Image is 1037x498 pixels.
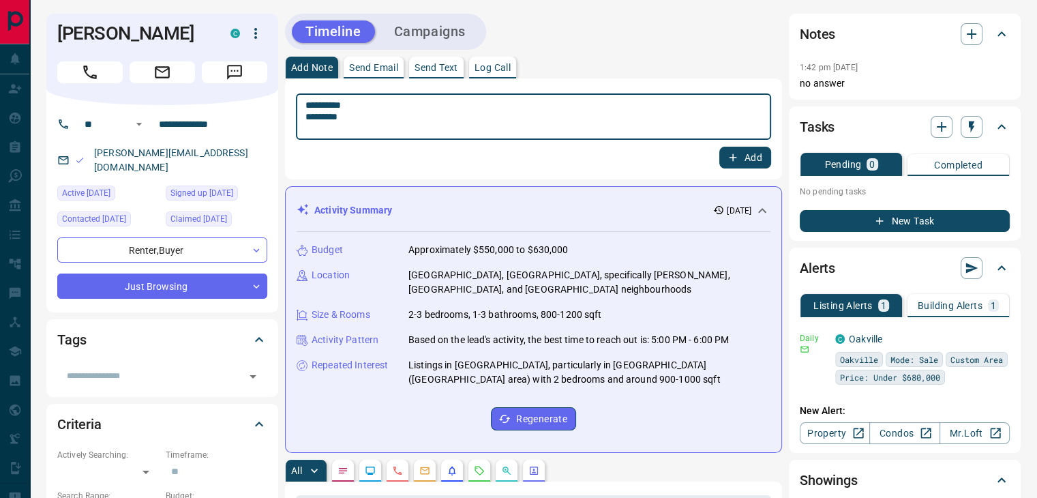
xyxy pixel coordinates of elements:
svg: Listing Alerts [447,465,457,476]
p: 1 [991,301,996,310]
p: Send Text [415,63,458,72]
span: Signed up [DATE] [170,186,233,200]
h2: Tags [57,329,86,351]
a: Oakville [849,334,882,345]
h2: Criteria [57,413,102,435]
button: Add [719,147,771,169]
p: Building Alerts [918,301,982,310]
span: Oakville [840,353,878,366]
p: 0 [869,160,875,169]
div: Notes [800,18,1010,50]
div: Activity Summary[DATE] [297,198,770,223]
div: Thu Sep 11 2025 [57,211,159,231]
span: Custom Area [950,353,1003,366]
p: Budget [312,243,343,257]
h1: [PERSON_NAME] [57,23,210,44]
p: New Alert: [800,404,1010,418]
p: Listing Alerts [813,301,873,310]
svg: Agent Actions [528,465,539,476]
span: Claimed [DATE] [170,212,227,226]
span: Message [202,61,267,83]
span: Contacted [DATE] [62,212,126,226]
svg: Lead Browsing Activity [365,465,376,476]
div: Just Browsing [57,274,267,299]
span: Active [DATE] [62,186,110,200]
p: Actively Searching: [57,449,159,461]
p: Approximately $550,000 to $630,000 [408,243,568,257]
button: Open [243,367,262,386]
button: Timeline [292,20,375,43]
h2: Showings [800,469,858,491]
h2: Alerts [800,257,835,279]
p: Size & Rooms [312,308,370,322]
a: Condos [869,422,940,444]
p: Repeated Interest [312,358,388,372]
p: 1 [881,301,886,310]
p: Completed [934,160,982,170]
svg: Requests [474,465,485,476]
p: 2-3 bedrooms, 1-3 bathrooms, 800-1200 sqft [408,308,602,322]
p: no answer [800,76,1010,91]
button: Campaigns [380,20,479,43]
p: 1:42 pm [DATE] [800,63,858,72]
span: Call [57,61,123,83]
button: Open [131,116,147,132]
svg: Opportunities [501,465,512,476]
p: Activity Summary [314,203,392,218]
a: [PERSON_NAME][EMAIL_ADDRESS][DOMAIN_NAME] [94,147,248,173]
svg: Email Valid [75,156,85,165]
div: Renter , Buyer [57,237,267,263]
div: Showings [800,464,1010,497]
p: [GEOGRAPHIC_DATA], [GEOGRAPHIC_DATA], specifically [PERSON_NAME], [GEOGRAPHIC_DATA], and [GEOGRAP... [408,268,770,297]
span: Price: Under $680,000 [840,370,940,384]
p: Daily [800,332,827,345]
svg: Calls [392,465,403,476]
p: Timeframe: [166,449,267,461]
span: Email [130,61,195,83]
p: Log Call [475,63,511,72]
svg: Email [800,345,809,354]
div: Thu Sep 11 2025 [166,211,267,231]
div: Tue Sep 09 2025 [57,186,159,205]
p: Activity Pattern [312,333,378,347]
p: No pending tasks [800,181,1010,202]
div: Alerts [800,252,1010,284]
p: All [291,466,302,475]
p: Pending [824,160,861,169]
div: Tasks [800,111,1010,143]
h2: Tasks [800,116,835,138]
div: condos.ca [230,29,240,38]
div: Criteria [57,408,267,441]
a: Property [800,422,870,444]
svg: Emails [419,465,430,476]
span: Mode: Sale [890,353,938,366]
p: Location [312,268,350,282]
div: Tags [57,323,267,356]
h2: Notes [800,23,835,45]
p: Add Note [291,63,333,72]
button: New Task [800,210,1010,232]
div: Mon May 11 2020 [166,186,267,205]
button: Regenerate [491,407,576,430]
p: Listings in [GEOGRAPHIC_DATA], particularly in [GEOGRAPHIC_DATA] ([GEOGRAPHIC_DATA] area) with 2 ... [408,358,770,387]
p: [DATE] [727,205,751,217]
p: Send Email [349,63,398,72]
svg: Notes [337,465,348,476]
div: condos.ca [835,334,845,344]
p: Based on the lead's activity, the best time to reach out is: 5:00 PM - 6:00 PM [408,333,729,347]
a: Mr.Loft [940,422,1010,444]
